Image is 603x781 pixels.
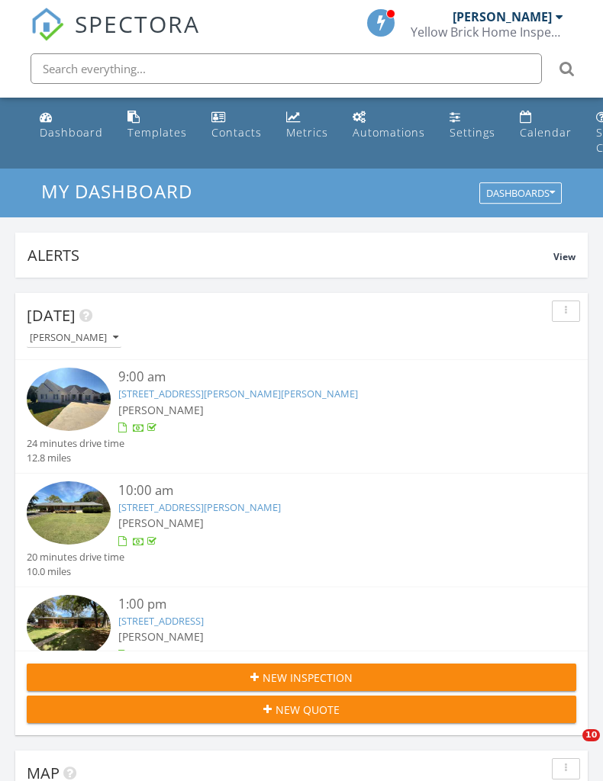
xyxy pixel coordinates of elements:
[118,403,204,417] span: [PERSON_NAME]
[27,481,576,579] a: 10:00 am [STREET_ADDRESS][PERSON_NAME] [PERSON_NAME] 20 minutes drive time 10.0 miles
[31,53,542,84] input: Search everything...
[353,125,425,140] div: Automations
[582,729,600,741] span: 10
[211,125,262,140] div: Contacts
[31,21,200,53] a: SPECTORA
[486,188,555,199] div: Dashboards
[453,9,552,24] div: [PERSON_NAME]
[443,104,501,147] a: Settings
[347,104,431,147] a: Automations (Basic)
[118,614,204,628] a: [STREET_ADDRESS]
[118,500,281,514] a: [STREET_ADDRESS][PERSON_NAME]
[450,125,495,140] div: Settings
[34,104,109,147] a: Dashboard
[27,245,553,265] div: Alerts
[263,670,353,686] span: New Inspection
[27,664,576,691] button: New Inspection
[27,368,576,465] a: 9:00 am [STREET_ADDRESS][PERSON_NAME][PERSON_NAME] [PERSON_NAME] 24 minutes drive time 12.8 miles
[27,550,124,564] div: 20 minutes drive time
[551,729,588,766] iframe: Intercom live chat
[27,595,576,693] a: 1:00 pm [STREET_ADDRESS] [PERSON_NAME] 22 minutes drive time 13.4 miles
[276,702,340,718] span: New Quote
[479,183,562,204] button: Dashboards
[27,696,576,723] button: New Quote
[27,368,111,431] img: 9365135%2Fcover_photos%2Fd5L4Blidk5L6h2ROgppm%2Fsmall.jpg
[118,629,204,644] span: [PERSON_NAME]
[27,481,111,545] img: 9346178%2Fcover_photos%2F8hLpzietaAOrCfHzrKjm%2Fsmall.jpg
[31,8,64,41] img: The Best Home Inspection Software - Spectora
[411,24,563,40] div: Yellow Brick Home Inspection
[118,368,530,387] div: 9:00 am
[40,125,103,140] div: Dashboard
[27,564,124,579] div: 10.0 miles
[514,104,578,147] a: Calendar
[127,125,187,140] div: Templates
[27,451,124,465] div: 12.8 miles
[41,178,192,204] span: My Dashboard
[121,104,193,147] a: Templates
[118,516,204,530] span: [PERSON_NAME]
[520,125,572,140] div: Calendar
[27,595,111,658] img: 9346479%2Fcover_photos%2Fe6jgVcYUtNrQwgeI4mm0%2Fsmall.jpg
[118,595,530,614] div: 1:00 pm
[27,436,124,451] div: 24 minutes drive time
[286,125,328,140] div: Metrics
[75,8,200,40] span: SPECTORA
[553,250,576,263] span: View
[118,387,358,400] a: [STREET_ADDRESS][PERSON_NAME][PERSON_NAME]
[27,305,76,326] span: [DATE]
[118,481,530,500] div: 10:00 am
[30,333,118,343] div: [PERSON_NAME]
[280,104,334,147] a: Metrics
[205,104,268,147] a: Contacts
[27,328,121,349] button: [PERSON_NAME]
